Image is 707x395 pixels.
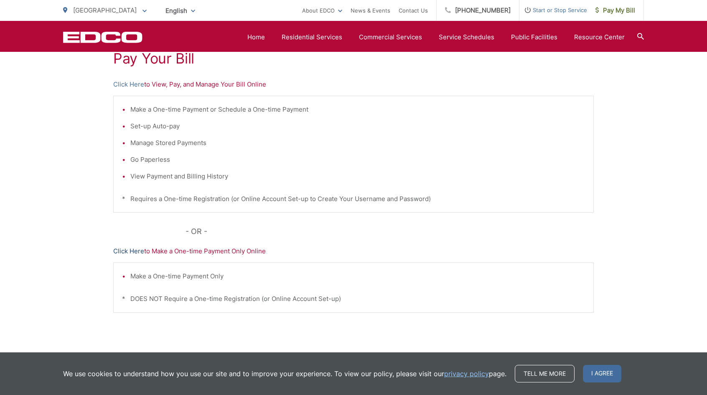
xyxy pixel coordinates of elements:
p: to View, Pay, and Manage Your Bill Online [113,79,594,89]
li: Manage Stored Payments [130,138,585,148]
a: Click Here [113,246,144,256]
a: privacy policy [444,369,489,379]
li: Set-up Auto-pay [130,121,585,131]
p: - OR - [186,225,594,238]
a: News & Events [351,5,390,15]
p: * DOES NOT Require a One-time Registration (or Online Account Set-up) [122,294,585,304]
a: Residential Services [282,32,342,42]
a: Resource Center [574,32,625,42]
span: English [159,3,201,18]
a: About EDCO [302,5,342,15]
p: We use cookies to understand how you use our site and to improve your experience. To view our pol... [63,369,506,379]
li: Make a One-time Payment or Schedule a One-time Payment [130,104,585,115]
li: Make a One-time Payment Only [130,271,585,281]
a: Tell me more [515,365,575,382]
a: Home [247,32,265,42]
a: Service Schedules [439,32,494,42]
li: View Payment and Billing History [130,171,585,181]
a: Click Here [113,79,144,89]
h1: Pay Your Bill [113,50,594,67]
span: Pay My Bill [595,5,635,15]
a: EDCD logo. Return to the homepage. [63,31,142,43]
a: Public Facilities [511,32,557,42]
a: Contact Us [399,5,428,15]
span: [GEOGRAPHIC_DATA] [73,6,137,14]
p: to Make a One-time Payment Only Online [113,246,594,256]
li: Go Paperless [130,155,585,165]
a: Commercial Services [359,32,422,42]
p: * Requires a One-time Registration (or Online Account Set-up to Create Your Username and Password) [122,194,585,204]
